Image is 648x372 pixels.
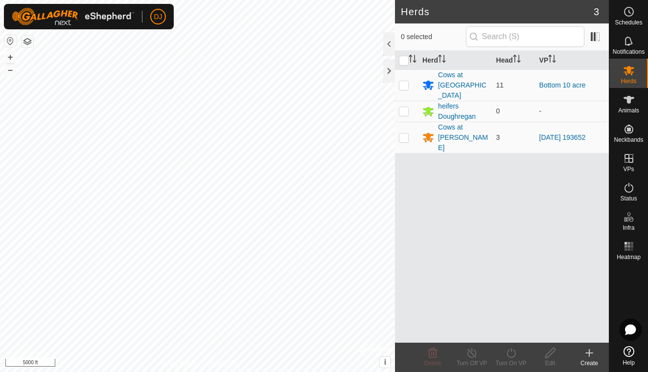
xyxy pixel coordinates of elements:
p-sorticon: Activate to sort [513,56,521,64]
div: Create [570,359,609,368]
a: Bottom 10 acre [539,81,586,89]
div: Cows at [GEOGRAPHIC_DATA] [438,70,488,101]
button: i [380,357,391,368]
button: + [4,51,16,63]
span: 0 [496,107,500,115]
p-sorticon: Activate to sort [548,56,556,64]
span: Status [620,196,637,201]
span: Schedules [615,20,642,25]
th: Herd [418,51,492,70]
span: 11 [496,81,504,89]
th: VP [535,51,609,70]
span: Help [623,360,635,366]
span: Heatmap [617,254,641,260]
span: Animals [618,108,639,113]
div: Edit [531,359,570,368]
div: Turn Off VP [452,359,491,368]
button: Reset Map [4,35,16,47]
input: Search (S) [466,26,584,47]
p-sorticon: Activate to sort [438,56,446,64]
span: Neckbands [614,137,643,143]
span: Delete [424,360,441,367]
span: i [384,358,386,366]
img: Gallagher Logo [12,8,134,25]
th: Head [492,51,535,70]
span: 3 [496,133,500,141]
p-sorticon: Activate to sort [409,56,417,64]
a: Privacy Policy [159,359,196,368]
div: heifers Doughregan [438,101,488,122]
td: - [535,101,609,122]
span: 3 [594,4,599,19]
a: Contact Us [207,359,236,368]
span: Notifications [613,49,645,55]
button: Map Layers [22,36,33,47]
span: VPs [623,166,634,172]
button: – [4,64,16,76]
div: Turn On VP [491,359,531,368]
span: 0 selected [401,32,466,42]
span: Infra [623,225,634,231]
a: [DATE] 193652 [539,133,586,141]
span: DJ [154,12,162,22]
h2: Herds [401,6,594,18]
a: Help [609,342,648,370]
span: Herds [621,78,636,84]
div: Cows at [PERSON_NAME] [438,122,488,153]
